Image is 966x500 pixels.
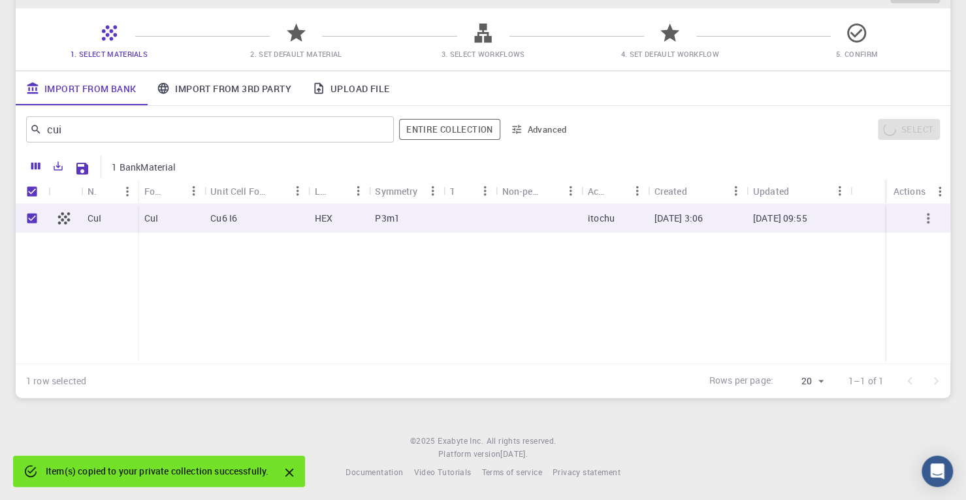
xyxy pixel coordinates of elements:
button: Menu [474,180,495,201]
span: 4. Set Default Workflow [621,49,719,59]
a: [DATE]. [500,448,528,461]
span: Video Tutorials [413,467,471,477]
p: 1–1 of 1 [848,375,884,388]
div: Icon [48,178,81,204]
div: Open Intercom Messenger [922,456,953,487]
div: Non-periodic [495,178,581,204]
div: Name [88,178,96,204]
button: Menu [117,181,138,202]
button: Menu [287,180,308,201]
p: itochu [588,212,615,225]
button: Columns [25,156,47,176]
a: Terms of service [481,466,541,479]
span: 5. Confirm [836,49,878,59]
a: Documentation [346,466,403,479]
button: Sort [96,181,117,202]
div: Unit Cell Formula [210,178,266,204]
button: Sort [327,180,347,201]
p: CuI [144,212,158,225]
button: Sort [606,180,627,201]
button: Advanced [506,119,573,140]
p: Cu6 I6 [210,212,237,225]
span: Filter throughout whole library including sets (folders) [399,119,500,140]
a: Privacy statement [553,466,620,479]
div: Created [648,178,747,204]
button: Menu [183,180,204,201]
button: Menu [929,181,950,202]
span: Privacy statement [553,467,620,477]
span: [DATE] . [500,448,528,459]
p: P3m1 [375,212,400,225]
button: Sort [162,180,183,201]
a: Upload File [302,71,400,105]
span: Platform version [438,448,500,461]
div: Symmetry [375,178,417,204]
p: CuI [88,212,101,225]
div: Item(s) copied to your private collection successfully. [46,459,268,483]
button: Export [47,156,69,176]
button: Menu [726,180,747,201]
button: Menu [347,180,368,201]
button: Menu [829,180,850,201]
div: Name [81,178,138,204]
div: Created [654,178,687,204]
div: Lattice [308,178,369,204]
div: Unit Cell Formula [204,178,308,204]
a: Video Tutorials [413,466,471,479]
div: Updated [753,178,789,204]
span: Terms of service [481,467,541,477]
div: Updated [747,178,850,204]
span: 2. Set Default Material [250,49,342,59]
span: 1. Select Materials [71,49,148,59]
div: Formula [138,178,204,204]
button: Close [279,462,300,483]
p: [DATE] 3:06 [654,212,703,225]
div: Account [581,178,648,204]
div: Account [588,178,606,204]
button: Sort [687,180,708,201]
p: [DATE] 09:55 [753,212,807,225]
div: Actions [886,178,950,204]
span: Documentation [346,467,403,477]
button: Sort [789,180,810,201]
div: Tags [450,178,454,204]
a: Exabyte Inc. [438,435,483,448]
button: Entire collection [399,119,500,140]
button: Menu [423,180,443,201]
button: Sort [266,180,287,201]
button: Sort [539,180,560,201]
a: Import From Bank [16,71,146,105]
button: Save Explorer Settings [69,156,95,182]
div: 1 row selected [26,375,86,388]
div: 20 [779,372,828,391]
p: Rows per page: [709,374,773,389]
span: © 2025 [410,435,438,448]
p: 1 BankMaterial [112,161,176,174]
p: HEX [315,212,332,225]
a: Import From 3rd Party [146,71,301,105]
span: All rights reserved. [486,435,556,448]
button: Menu [627,180,648,201]
div: Lattice [315,178,327,204]
div: Formula [144,178,163,204]
div: Actions [893,178,925,204]
span: Exabyte Inc. [438,435,483,446]
div: Non-periodic [502,178,539,204]
button: Menu [560,180,581,201]
button: Sort [453,180,474,201]
div: Symmetry [368,178,443,204]
span: 3. Select Workflows [442,49,525,59]
div: Tags [443,178,496,204]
